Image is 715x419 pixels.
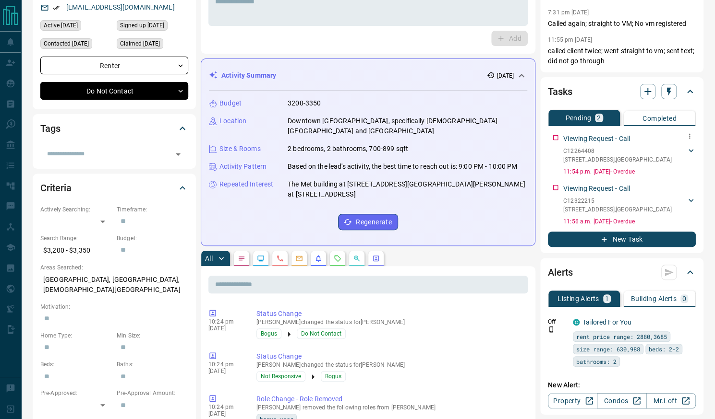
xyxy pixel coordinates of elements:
p: Based on the lead's activity, the best time to reach out is: 9:00 PM - 10:00 PM [288,162,517,172]
h2: Tasks [548,84,572,99]
p: [STREET_ADDRESS] , [GEOGRAPHIC_DATA] [563,205,672,214]
p: [STREET_ADDRESS] , [GEOGRAPHIC_DATA] [563,155,672,164]
div: Alerts [548,261,696,284]
p: Baths: [117,360,188,369]
a: [EMAIL_ADDRESS][DOMAIN_NAME] [66,3,175,11]
svg: Opportunities [353,255,361,262]
p: Status Change [256,351,524,361]
p: 2 bedrooms, 2 bathrooms, 700-899 sqft [288,144,408,154]
a: Property [548,393,597,408]
div: Tags [40,117,188,140]
p: 11:55 pm [DATE] [548,36,592,43]
span: Claimed [DATE] [120,39,160,48]
span: rent price range: 2880,3685 [576,332,667,341]
p: [PERSON_NAME] removed the following roles from [PERSON_NAME] [256,404,524,411]
p: Timeframe: [117,205,188,214]
p: 1 [605,295,609,302]
p: C12264408 [563,147,672,155]
p: Min Size: [117,331,188,340]
svg: Emails [295,255,303,262]
span: size range: 630,988 [576,344,640,354]
p: The Met building at [STREET_ADDRESS][GEOGRAPHIC_DATA][PERSON_NAME] at [STREET_ADDRESS] [288,179,527,199]
span: Signed up [DATE] [120,21,164,30]
div: condos.ca [573,319,580,326]
p: Pre-Approved: [40,389,112,397]
svg: Lead Browsing Activity [257,255,265,262]
div: C12264408[STREET_ADDRESS],[GEOGRAPHIC_DATA] [563,145,696,166]
div: Thu Aug 07 2025 [40,20,112,34]
p: All [205,255,213,262]
div: C12322215[STREET_ADDRESS],[GEOGRAPHIC_DATA] [563,195,696,216]
p: Pre-Approval Amount: [117,389,188,397]
p: Called again; straight to VM; No vm registered [548,19,696,29]
span: beds: 2-2 [649,344,679,354]
p: Size & Rooms [219,144,261,154]
span: Active [DATE] [44,21,78,30]
div: Criteria [40,176,188,199]
span: bathrooms: 2 [576,357,617,366]
p: Areas Searched: [40,263,188,272]
p: Viewing Request - Call [563,184,630,194]
a: Mr.Loft [646,393,696,408]
p: [DATE] [208,410,242,417]
div: Renter [40,57,188,74]
p: Beds: [40,360,112,369]
p: Actively Searching: [40,205,112,214]
p: Pending [565,115,591,121]
p: Completed [642,115,677,122]
p: Home Type: [40,331,112,340]
p: 0 [682,295,686,302]
svg: Push Notification Only [548,326,555,333]
span: Bogus [261,329,277,338]
button: Open [171,148,185,161]
p: 7:31 pm [DATE] [548,9,589,16]
a: Condos [597,393,646,408]
button: Regenerate [338,214,398,230]
a: Tailored For You [582,318,631,326]
p: Search Range: [40,234,112,243]
p: Role Change - Role Removed [256,394,524,404]
p: $3,200 - $3,350 [40,243,112,258]
svg: Email Verified [53,4,60,11]
span: Not Responsive [261,372,301,381]
p: 10:24 pm [208,404,242,410]
p: [PERSON_NAME] changed the status for [PERSON_NAME] [256,361,524,368]
p: Motivation: [40,303,188,311]
p: Location [219,116,246,126]
p: Budget [219,98,242,108]
svg: Agent Actions [372,255,380,262]
h2: Tags [40,121,60,136]
svg: Listing Alerts [315,255,322,262]
svg: Requests [334,255,341,262]
p: C12322215 [563,197,672,205]
span: Bogus [325,372,341,381]
p: Budget: [117,234,188,243]
p: New Alert: [548,380,696,390]
p: Building Alerts [631,295,677,302]
p: called client twice; went straight to vm; sent text; did not go through [548,46,696,66]
p: Activity Summary [221,70,276,81]
p: [DATE] [208,368,242,374]
p: 10:24 pm [208,318,242,325]
p: Repeated Interest [219,179,273,189]
span: Contacted [DATE] [44,39,89,48]
p: 2 [597,115,601,121]
p: Downtown [GEOGRAPHIC_DATA], specifically [DEMOGRAPHIC_DATA][GEOGRAPHIC_DATA] and [GEOGRAPHIC_DATA] [288,116,527,136]
p: Off [548,317,567,326]
p: [DATE] [208,325,242,332]
p: [DATE] [497,71,514,80]
p: 3200-3350 [288,98,321,108]
span: Do Not Contact [301,329,341,338]
h2: Criteria [40,180,72,196]
h2: Alerts [548,265,573,280]
div: Do Not Contact [40,82,188,100]
p: Listing Alerts [557,295,599,302]
div: Thu Aug 07 2025 [40,38,112,52]
button: New Task [548,232,696,247]
div: Tasks [548,80,696,103]
p: [PERSON_NAME] changed the status for [PERSON_NAME] [256,319,524,326]
p: 10:24 pm [208,361,242,368]
svg: Notes [238,255,245,262]
p: Status Change [256,309,524,319]
div: Activity Summary[DATE] [209,67,527,84]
